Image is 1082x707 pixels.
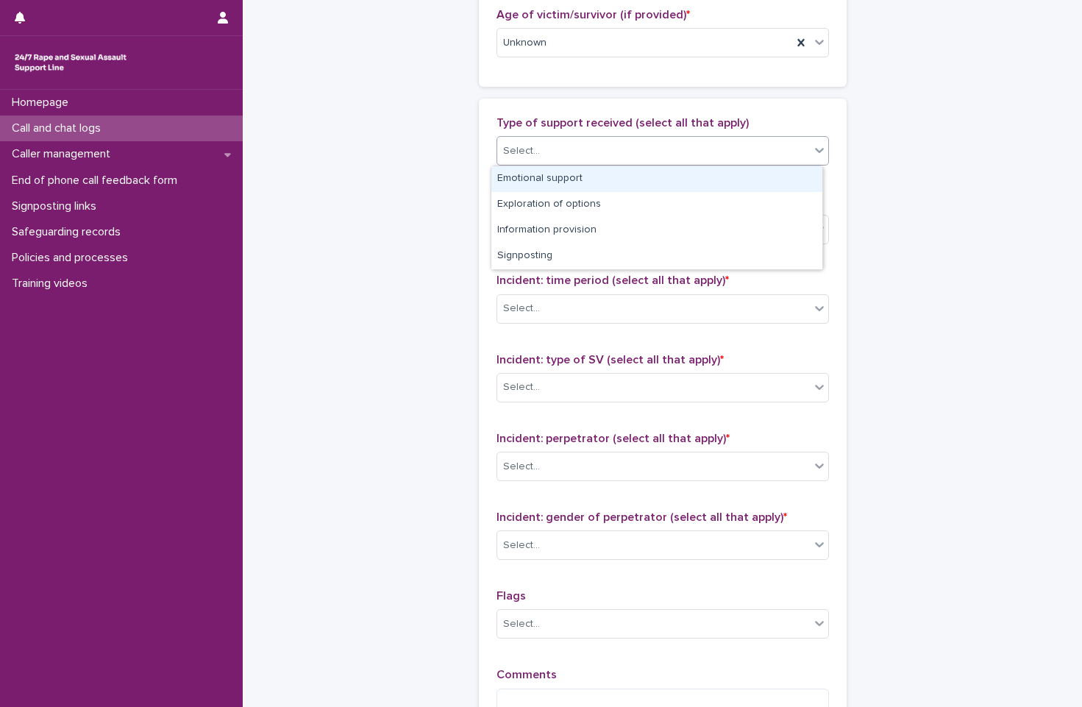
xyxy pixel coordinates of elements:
[496,117,749,129] span: Type of support received (select all that apply)
[6,96,80,110] p: Homepage
[491,218,822,244] div: Information provision
[496,433,730,444] span: Incident: perpetrator (select all that apply)
[503,617,540,632] div: Select...
[491,166,822,192] div: Emotional support
[503,459,540,475] div: Select...
[6,199,108,213] p: Signposting links
[6,225,132,239] p: Safeguarding records
[496,274,729,286] span: Incident: time period (select all that apply)
[503,380,540,395] div: Select...
[496,354,724,366] span: Incident: type of SV (select all that apply)
[12,48,129,77] img: rhQMoQhaT3yELyF149Cw
[6,147,122,161] p: Caller management
[496,9,690,21] span: Age of victim/survivor (if provided)
[6,121,113,135] p: Call and chat logs
[496,590,526,602] span: Flags
[491,244,822,269] div: Signposting
[496,669,557,681] span: Comments
[503,35,547,51] span: Unknown
[6,251,140,265] p: Policies and processes
[6,174,189,188] p: End of phone call feedback form
[491,192,822,218] div: Exploration of options
[503,143,540,159] div: Select...
[503,538,540,553] div: Select...
[503,301,540,316] div: Select...
[6,277,99,291] p: Training videos
[496,511,787,523] span: Incident: gender of perpetrator (select all that apply)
